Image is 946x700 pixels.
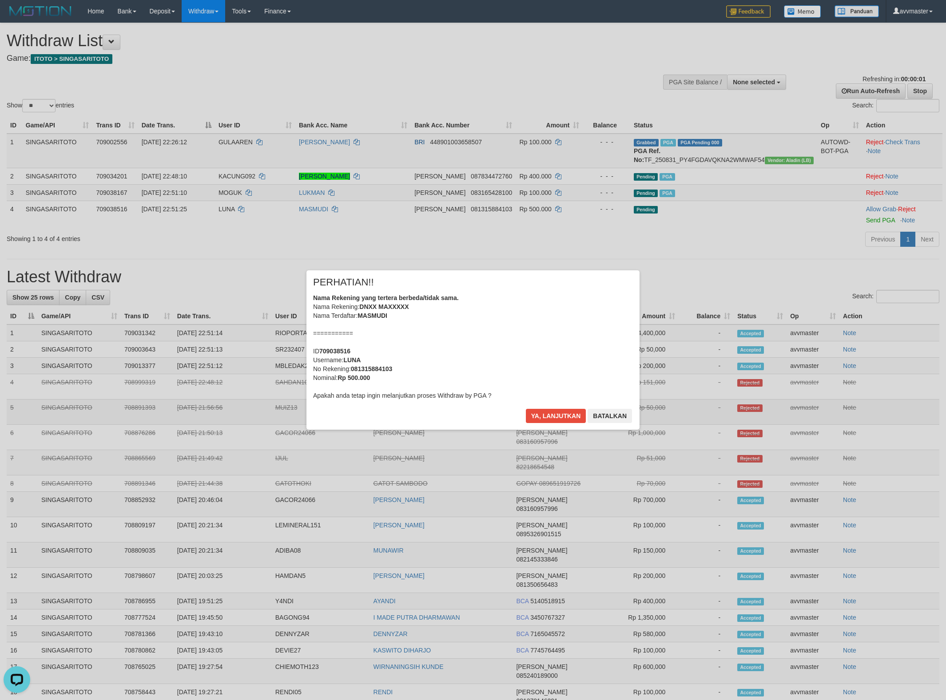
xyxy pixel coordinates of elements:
span: PERHATIAN!! [313,278,374,287]
b: Nama Rekening yang tertera berbeda/tidak sama. [313,294,459,301]
b: MASMUDI [358,312,387,319]
b: Rp 500.000 [338,374,370,381]
div: Nama Rekening: Nama Terdaftar: =========== ID Username: No Rekening: Nominal: Apakah anda tetap i... [313,293,633,400]
b: 709038516 [319,348,350,355]
button: Open LiveChat chat widget [4,4,30,30]
b: DNXX MAXXXXX [359,303,409,310]
b: 081315884103 [351,365,392,372]
button: Batalkan [588,409,632,423]
button: Ya, lanjutkan [526,409,586,423]
b: LUNA [343,356,361,364]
